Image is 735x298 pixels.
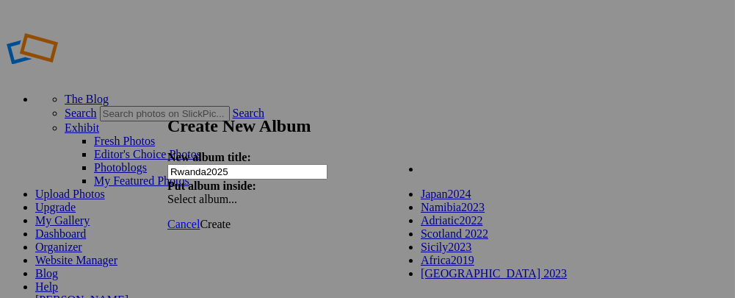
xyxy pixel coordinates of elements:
[167,193,237,205] span: Select album...
[167,116,557,136] h2: Create New Album
[167,180,256,192] strong: Put album inside:
[200,218,231,230] span: Create
[167,218,200,230] a: Cancel
[167,151,251,163] strong: New album title:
